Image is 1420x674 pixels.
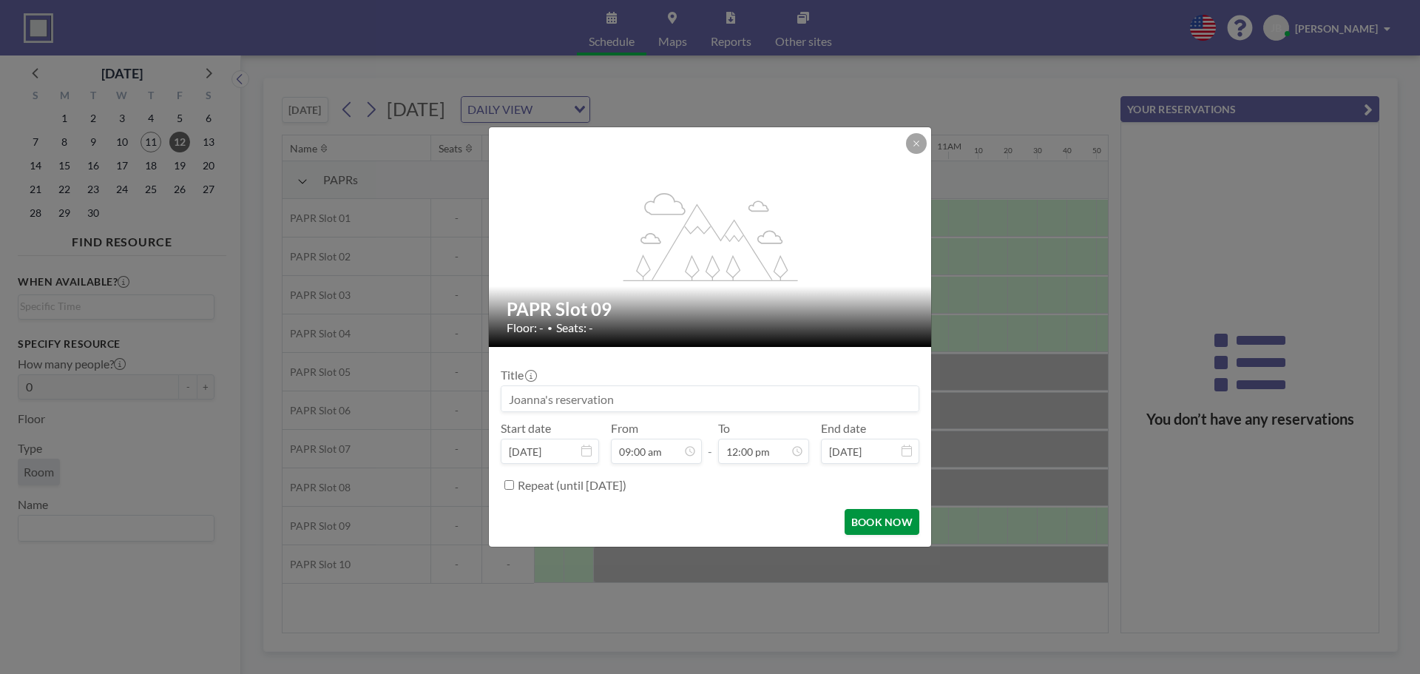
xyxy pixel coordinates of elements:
[507,320,544,335] span: Floor: -
[845,509,919,535] button: BOOK NOW
[556,320,593,335] span: Seats: -
[821,421,866,436] label: End date
[501,368,535,383] label: Title
[718,421,730,436] label: To
[501,386,919,411] input: Joanna's reservation
[708,426,712,459] span: -
[547,323,552,334] span: •
[611,421,638,436] label: From
[507,298,915,320] h2: PAPR Slot 09
[623,192,798,280] g: flex-grow: 1.2;
[501,421,551,436] label: Start date
[518,478,626,493] label: Repeat (until [DATE])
